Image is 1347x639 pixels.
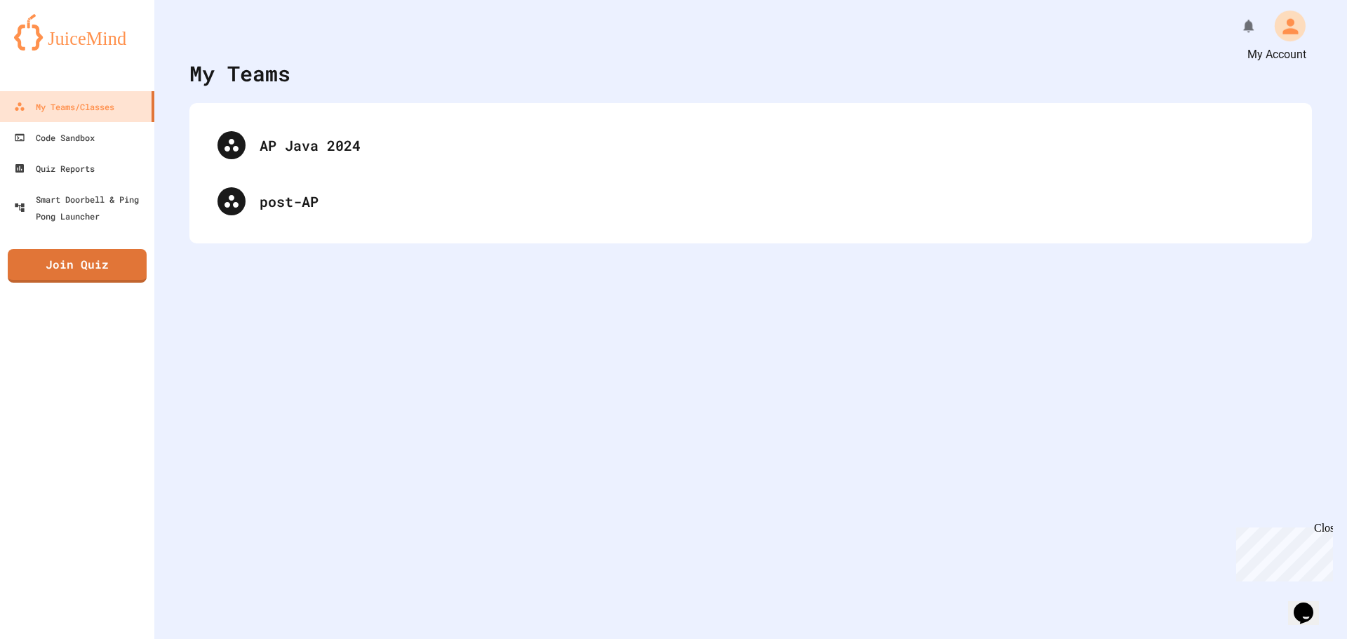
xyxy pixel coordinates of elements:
[14,98,114,115] div: My Teams/Classes
[8,249,147,283] a: Join Quiz
[260,135,1284,156] div: AP Java 2024
[1247,46,1306,63] div: My Account
[6,6,97,89] div: Chat with us now!Close
[14,191,149,224] div: Smart Doorbell & Ping Pong Launcher
[1217,15,1259,36] div: My Notifications
[1288,583,1333,625] iframe: chat widget
[189,58,290,89] div: My Teams
[203,173,1298,229] div: post-AP
[1256,6,1310,46] div: My Account
[260,191,1284,212] div: post-AP
[14,129,95,146] div: Code Sandbox
[14,160,95,177] div: Quiz Reports
[203,117,1298,173] div: AP Java 2024
[1231,522,1333,581] iframe: chat widget
[14,14,140,51] img: logo-orange.svg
